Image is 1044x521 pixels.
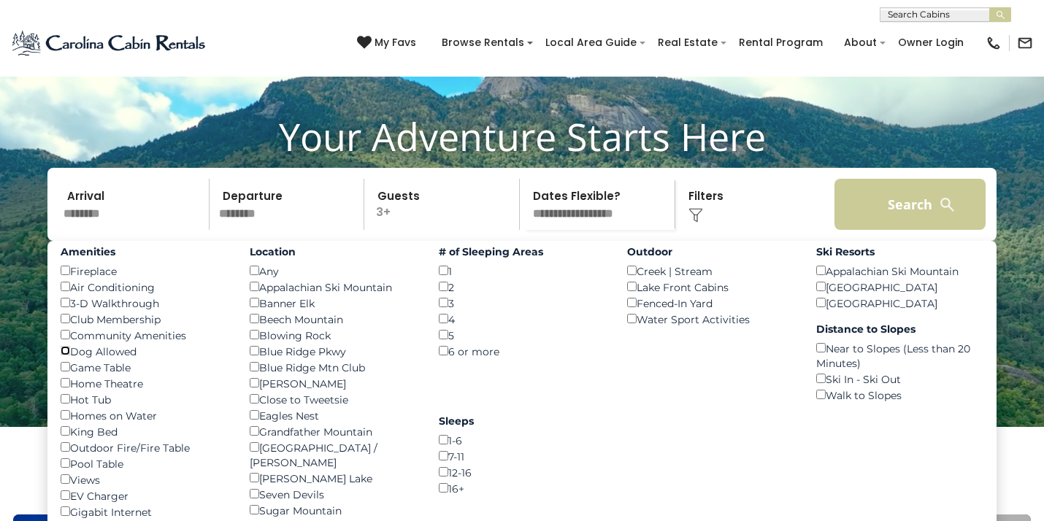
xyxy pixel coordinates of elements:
[61,503,228,520] div: Gigabit Internet
[250,327,417,343] div: Blowing Rock
[375,35,416,50] span: My Favs
[439,311,606,327] div: 4
[250,470,417,486] div: [PERSON_NAME] Lake
[816,263,983,279] div: Appalachian Ski Mountain
[816,279,983,295] div: [GEOGRAPHIC_DATA]
[250,263,417,279] div: Any
[250,423,417,439] div: Grandfather Mountain
[61,311,228,327] div: Club Membership
[61,359,228,375] div: Game Table
[439,432,606,448] div: 1-6
[627,295,794,311] div: Fenced-In Yard
[250,343,417,359] div: Blue Ridge Pkwy
[250,279,417,295] div: Appalachian Ski Mountain
[816,340,983,371] div: Near to Slopes (Less than 20 Minutes)
[834,179,986,230] button: Search
[61,407,228,423] div: Homes on Water
[250,295,417,311] div: Banner Elk
[439,279,606,295] div: 2
[61,279,228,295] div: Air Conditioning
[61,244,228,259] label: Amenities
[61,455,228,471] div: Pool Table
[11,463,1033,514] h3: Select Your Destination
[61,375,228,391] div: Home Theatre
[439,295,606,311] div: 3
[938,196,956,214] img: search-regular-white.png
[61,487,228,503] div: EV Charger
[250,391,417,407] div: Close to Tweetsie
[250,359,417,375] div: Blue Ridge Mtn Club
[627,311,794,327] div: Water Sport Activities
[816,387,983,403] div: Walk to Slopes
[816,244,983,259] label: Ski Resorts
[627,263,794,279] div: Creek | Stream
[250,502,417,518] div: Sugar Mountain
[61,295,228,311] div: 3-D Walkthrough
[250,311,417,327] div: Beech Mountain
[891,31,971,54] a: Owner Login
[439,343,606,359] div: 6 or more
[439,464,606,480] div: 12-16
[61,391,228,407] div: Hot Tub
[538,31,644,54] a: Local Area Guide
[61,263,228,279] div: Fireplace
[11,28,208,58] img: Blue-2.png
[61,343,228,359] div: Dog Allowed
[816,295,983,311] div: [GEOGRAPHIC_DATA]
[250,486,417,502] div: Seven Devils
[1017,35,1033,51] img: mail-regular-black.png
[369,179,519,230] p: 3+
[439,414,606,428] label: Sleeps
[650,31,725,54] a: Real Estate
[688,208,703,223] img: filter--v1.png
[837,31,884,54] a: About
[986,35,1002,51] img: phone-regular-black.png
[250,407,417,423] div: Eagles Nest
[250,244,417,259] label: Location
[627,244,794,259] label: Outdoor
[250,375,417,391] div: [PERSON_NAME]
[434,31,531,54] a: Browse Rentals
[439,480,606,496] div: 16+
[357,35,420,51] a: My Favs
[439,448,606,464] div: 7-11
[61,439,228,455] div: Outdoor Fire/Fire Table
[250,439,417,470] div: [GEOGRAPHIC_DATA] / [PERSON_NAME]
[61,327,228,343] div: Community Amenities
[732,31,830,54] a: Rental Program
[11,114,1033,159] h1: Your Adventure Starts Here
[439,244,606,259] label: # of Sleeping Areas
[816,322,983,336] label: Distance to Slopes
[61,423,228,439] div: King Bed
[816,371,983,387] div: Ski In - Ski Out
[439,263,606,279] div: 1
[61,471,228,487] div: Views
[627,279,794,295] div: Lake Front Cabins
[439,327,606,343] div: 5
